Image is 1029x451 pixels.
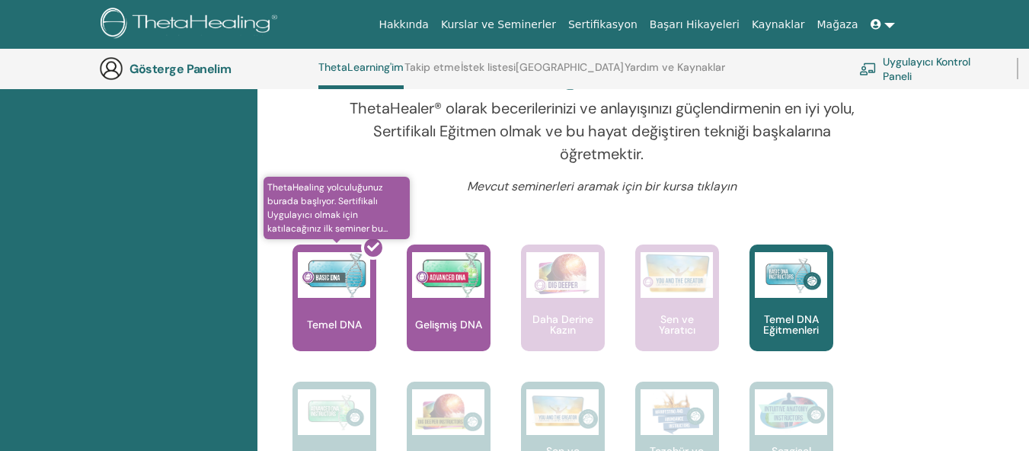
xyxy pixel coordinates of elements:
[267,181,388,235] font: ThetaHealing yolculuğunuz burada başlıyor. Sertifikalı Uygulayıcı olmak için katılacağınız ilk se...
[749,245,833,382] a: Temel DNA Eğitmenleri Temel DNA Eğitmenleri
[467,178,737,194] font: Mevcut seminerleri aramak için bir kursa tıklayın
[412,252,484,298] img: Gelişmiş DNA
[763,312,819,337] font: Temel DNA Eğitmenleri
[99,56,123,81] img: generic-user-icon.jpg
[298,252,370,298] img: Temel DNA
[372,11,435,39] a: Hakkında
[659,312,695,337] font: Sen ve Yaratıcı
[298,389,370,435] img: İleri DNA Eğitmenleri
[641,389,713,435] img: Tezahür ve Bolluk Eğitmenleri
[521,245,605,382] a: Daha Derine Kazın Daha Derine Kazın
[441,18,556,30] font: Kurslar ve Seminerler
[350,98,855,164] font: ThetaHealer® olarak becerilerinizi ve anlayışınızı güçlendirmenin en iyi yolu, Sertifikalı Eğitme...
[526,389,599,435] img: Sen ve Yaratıcı Eğitmenler
[625,61,725,85] a: Yardım ve Kaynaklar
[318,60,404,74] font: ThetaLearning'im
[526,252,599,298] img: Daha Derine Kazın
[461,60,516,74] font: İstek listesi
[859,62,877,75] img: chalkboard-teacher.svg
[101,8,283,42] img: logo.png
[635,245,719,382] a: Sen ve Yaratıcı Sen ve Yaratıcı
[644,11,746,39] a: Başarı Hikayeleri
[532,312,593,337] font: Daha Derine Kazın
[412,389,484,435] img: Daha Derine İn Eğitmenleri
[516,61,624,85] a: [GEOGRAPHIC_DATA]
[318,61,404,89] a: ThetaLearning'im
[625,60,725,74] font: Yardım ve Kaynaklar
[129,61,231,77] font: Gösterge Panelim
[752,18,805,30] font: Kaynaklar
[746,11,811,39] a: Kaynaklar
[407,245,491,382] a: Gelişmiş DNA Gelişmiş DNA
[435,11,562,39] a: Kurslar ve Seminerler
[562,11,644,39] a: Sertifikasyon
[641,252,713,294] img: Sen ve Yaratıcı
[379,18,429,30] font: Hakkında
[755,252,827,298] img: Temel DNA Eğitmenleri
[568,18,638,30] font: Sertifikasyon
[755,389,827,435] img: Sezgisel Anatomi Eğitmenleri
[516,60,624,74] font: [GEOGRAPHIC_DATA]
[810,11,864,39] a: Mağaza
[883,55,970,83] font: Uygulayıcı Kontrol Paneli
[404,61,460,85] a: Takip etme
[816,18,858,30] font: Mağaza
[404,60,460,74] font: Takip etme
[461,61,516,85] a: İstek listesi
[650,18,740,30] font: Başarı Hikayeleri
[415,318,482,331] font: Gelişmiş DNA
[292,245,376,382] a: ThetaHealing yolculuğunuz burada başlıyor. Sertifikalı Uygulayıcı olmak için katılacağınız ilk se...
[859,52,999,85] a: Uygulayıcı Kontrol Paneli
